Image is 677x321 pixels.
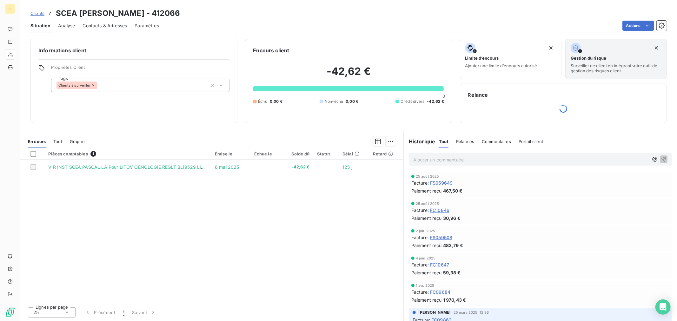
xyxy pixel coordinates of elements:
[416,174,439,178] span: 25 août 2025
[56,8,180,19] h3: SCEA [PERSON_NAME] - 412066
[430,234,452,241] span: FS059508
[655,299,671,315] div: Open Intercom Messenger
[33,309,39,316] span: 25
[254,151,278,156] div: Échue le
[465,63,537,68] span: Ajouter une limite d’encours autorisé
[416,229,435,233] span: 2 juil. 2025
[215,151,247,156] div: Émise le
[30,11,44,16] span: Clients
[285,164,309,170] span: -42,62 €
[215,164,239,170] span: 6 mai 2025
[128,306,160,319] button: Suivant
[317,151,335,156] div: Statut
[135,23,159,29] span: Paramètres
[28,139,46,144] span: En cours
[430,289,450,295] span: FC09684
[285,151,309,156] div: Solde dû
[5,4,15,14] div: LI
[482,139,511,144] span: Commentaires
[416,202,439,206] span: 25 août 2025
[411,242,442,249] span: Paiement reçu
[416,256,436,260] span: 4 juin 2025
[571,56,606,61] span: Gestion du risque
[38,47,229,54] h6: Informations client
[70,139,85,144] span: Graphe
[58,83,90,87] span: Clients à surveiller
[401,99,424,104] span: Crédit divers
[58,23,75,29] span: Analyse
[404,138,435,145] h6: Historique
[411,261,429,268] span: Facture :
[430,261,449,268] span: FC10647
[430,207,449,213] span: FC10846
[443,242,463,249] span: 483,79 €
[83,23,127,29] span: Contacts & Adresses
[342,151,365,156] div: Délai
[51,65,229,74] span: Propriétés Client
[430,180,453,186] span: FS059649
[81,306,119,319] button: Précédent
[443,215,461,221] span: 30,96 €
[454,311,489,314] span: 25 mars 2025, 12:36
[443,187,462,194] span: 467,50 €
[411,297,442,303] span: Paiement reçu
[411,187,442,194] span: Paiement reçu
[411,207,429,213] span: Facture :
[411,269,442,276] span: Paiement reçu
[565,39,667,79] button: Gestion du risqueSurveiller ce client en intégrant votre outil de gestion des risques client.
[258,99,267,104] span: Échu
[465,56,499,61] span: Limite d’encours
[443,297,466,303] span: 1 970,43 €
[346,99,358,104] span: 0,00 €
[571,63,661,73] span: Surveiller ce client en intégrant votre outil de gestion des risques client.
[270,99,282,104] span: 0,00 €
[468,91,659,99] h6: Relance
[48,164,211,170] span: VIR INST SCEA PASCAL LA Pour LITOV OENOLOGIE REGLT BL19529 LITOV
[439,139,448,144] span: Tout
[456,139,474,144] span: Relances
[5,307,15,317] img: Logo LeanPay
[325,99,343,104] span: Non-échu
[90,151,96,157] span: 1
[519,139,543,144] span: Portail client
[622,21,654,31] button: Actions
[53,139,62,144] span: Tout
[443,94,445,99] span: 0
[97,82,102,88] input: Ajouter une valeur
[427,99,444,104] span: -42,62 €
[119,306,128,319] button: 1
[30,10,44,16] a: Clients
[411,215,442,221] span: Paiement reçu
[460,39,561,79] button: Limite d’encoursAjouter une limite d’encours autorisé
[411,234,429,241] span: Facture :
[253,47,289,54] h6: Encours client
[253,65,444,84] h2: -42,62 €
[373,151,400,156] div: Retard
[411,180,429,186] span: Facture :
[416,284,435,287] span: 1 avr. 2025
[418,310,451,315] span: [PERSON_NAME]
[30,23,50,29] span: Situation
[443,269,461,276] span: 59,38 €
[411,289,429,295] span: Facture :
[342,164,352,170] span: 125 j
[123,309,124,316] span: 1
[48,151,207,157] div: Pièces comptables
